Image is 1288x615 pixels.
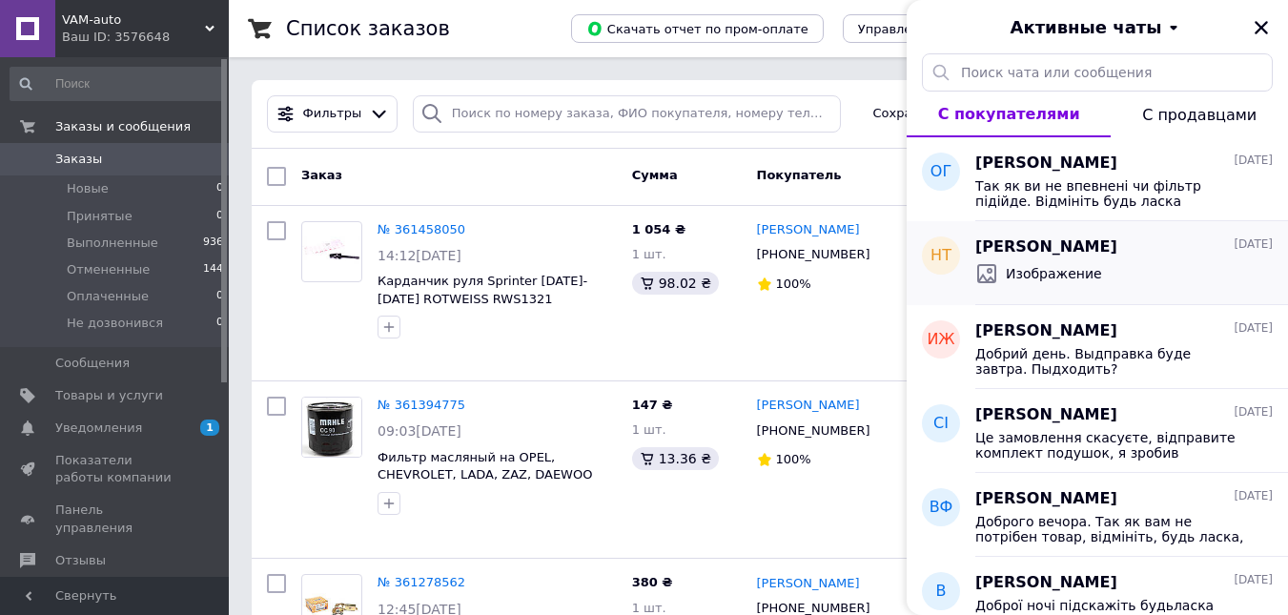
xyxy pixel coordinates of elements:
span: 1 054 ₴ [632,222,685,236]
span: [DATE] [1234,488,1273,504]
span: [PERSON_NAME] [975,488,1117,510]
span: [DATE] [1234,404,1273,420]
span: 14:12[DATE] [378,248,461,263]
span: Заказы [55,151,102,168]
span: 0 [216,180,223,197]
input: Поиск по номеру заказа, ФИО покупателя, номеру телефона, Email, номеру накладной [413,95,841,133]
span: Так як ви не впевнені чи фільтр підійде. Відмініть будь ласка замовлення. Ми з вами про це домовл... [975,178,1246,209]
span: С покупателями [938,105,1080,123]
button: НТ[PERSON_NAME][DATE]Изображение [907,221,1288,305]
span: ИЖ [927,329,954,351]
input: Поиск чата или сообщения [922,53,1273,92]
span: СІ [933,413,949,435]
span: 1 шт. [632,422,666,437]
input: Поиск [10,67,225,101]
a: Фото товару [301,397,362,458]
span: 144 [203,261,223,278]
a: [PERSON_NAME] [757,221,860,239]
span: [DATE] [1234,153,1273,169]
a: [PERSON_NAME] [757,575,860,593]
span: [PERSON_NAME] [975,153,1117,174]
span: [PERSON_NAME] [975,236,1117,258]
span: VAM-auto [62,11,205,29]
span: 09:03[DATE] [378,423,461,439]
span: В [936,581,947,603]
div: 98.02 ₴ [632,272,719,295]
span: Товары и услуги [55,387,163,404]
span: Оплаченные [67,288,149,305]
div: 13.36 ₴ [632,447,719,470]
a: Фильтр масляный на OPEL, CHEVROLET, LADA, ZAZ, DAEWOO 1.4; 1,5; 1,6; 1,8; 2,0 (бензин) [PERSON_NA... [378,450,592,518]
a: № 361394775 [378,398,465,412]
span: ВФ [930,497,953,519]
span: 147 ₴ [632,398,673,412]
span: [DATE] [1234,572,1273,588]
span: 100% [776,277,811,291]
button: Управление статусами [843,14,1023,43]
button: С продавцами [1111,92,1288,137]
button: Скачать отчет по пром-оплате [571,14,824,43]
span: Выполненные [67,235,158,252]
button: Активные чаты [960,15,1235,40]
span: С продавцами [1142,106,1257,124]
button: ОГ[PERSON_NAME][DATE]Так як ви не впевнені чи фільтр підійде. Відмініть будь ласка замовлення. Ми... [907,137,1288,221]
a: [PERSON_NAME] [757,397,860,415]
span: Заказы и сообщения [55,118,191,135]
span: Уведомления [55,420,142,437]
span: Скачать отчет по пром-оплате [586,20,808,37]
span: 380 ₴ [632,575,673,589]
span: 0 [216,315,223,332]
span: Новые [67,180,109,197]
span: 1 шт. [632,601,666,615]
div: [PHONE_NUMBER] [753,419,874,443]
span: Показатели работы компании [55,452,176,486]
span: ОГ [930,161,951,183]
span: Добрий день. Выдправка буде завтра. Пыдходить? [975,346,1246,377]
span: Сообщения [55,355,130,372]
span: 1 шт. [632,247,666,261]
span: Заказ [301,168,342,182]
a: Карданчик руля Sprinter [DATE]-[DATE] ROTWEISS RWS1321 [378,274,587,306]
span: НТ [930,245,951,267]
div: [PHONE_NUMBER] [753,242,874,267]
a: Фото товару [301,221,362,282]
span: Покупатель [757,168,842,182]
span: Це замовлення скасуєте, відправите комплект подушок, я зробив замовлення на комплект [975,430,1246,461]
span: [PERSON_NAME] [975,320,1117,342]
span: Отмененные [67,261,150,278]
a: № 361278562 [378,575,465,589]
span: Фильтры [303,105,362,123]
h1: Список заказов [286,17,450,40]
button: Закрыть [1250,16,1273,39]
span: 0 [216,208,223,225]
span: 1 [200,420,219,436]
span: 100% [776,452,811,466]
a: № 361458050 [378,222,465,236]
span: 0 [216,288,223,305]
button: СІ[PERSON_NAME][DATE]Це замовлення скасуєте, відправите комплект подушок, я зробив замовлення на ... [907,389,1288,473]
span: 936 [203,235,223,252]
span: Активные чаты [1011,15,1162,40]
span: Не дозвонився [67,315,163,332]
span: Панель управления [55,502,176,536]
button: С покупателями [907,92,1111,137]
span: [DATE] [1234,320,1273,337]
span: [PERSON_NAME] [975,404,1117,426]
div: Ваш ID: 3576648 [62,29,229,46]
button: ВФ[PERSON_NAME][DATE]Доброго вечора. Так як вам не потрібен товар, відмініть, будь ласка, замовле... [907,473,1288,557]
span: Сумма [632,168,678,182]
span: Отзывы [55,552,106,569]
span: [DATE] [1234,236,1273,253]
span: Принятые [67,208,133,225]
span: Управление статусами [858,22,1008,36]
span: Сохраненные фильтры: [873,105,1029,123]
span: Изображение [1006,264,1102,283]
img: Фото товару [302,236,361,267]
img: Фото товару [302,398,361,456]
span: Доброго вечора. Так як вам не потрібен товар, відмініть, будь ласка, замовлення. [975,514,1246,544]
button: ИЖ[PERSON_NAME][DATE]Добрий день. Выдправка буде завтра. Пыдходить? [907,305,1288,389]
span: [PERSON_NAME] [975,572,1117,594]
